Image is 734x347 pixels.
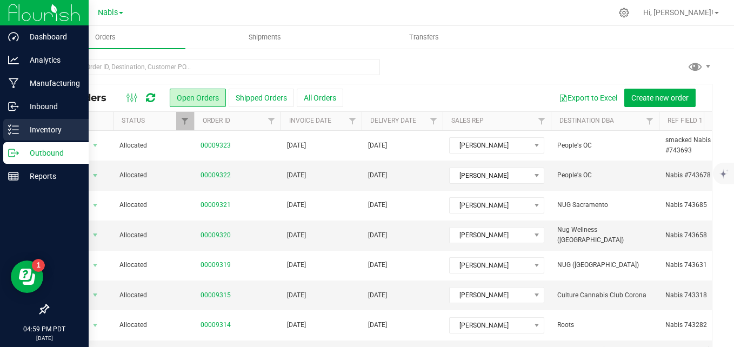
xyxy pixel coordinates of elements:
[287,141,306,151] span: [DATE]
[552,89,624,107] button: Export to Excel
[201,200,231,210] a: 00009321
[8,78,19,89] inline-svg: Manufacturing
[287,320,306,330] span: [DATE]
[624,89,696,107] button: Create new order
[287,170,306,181] span: [DATE]
[119,230,188,241] span: Allocated
[287,200,306,210] span: [DATE]
[557,200,652,210] span: NUG Sacramento
[641,112,659,130] a: Filter
[203,117,230,124] a: Order ID
[557,225,652,245] span: Nug Wellness ([GEOGRAPHIC_DATA])
[665,260,707,270] span: Nabis 743631
[289,117,331,124] a: Invoice Date
[665,320,707,330] span: Nabis 743282
[89,138,102,153] span: select
[287,290,306,301] span: [DATE]
[201,170,231,181] a: 00009322
[668,117,703,124] a: Ref Field 1
[19,54,84,66] p: Analytics
[89,258,102,273] span: select
[450,318,530,333] span: [PERSON_NAME]
[170,89,226,107] button: Open Orders
[450,138,530,153] span: [PERSON_NAME]
[89,168,102,183] span: select
[5,334,84,342] p: [DATE]
[344,112,362,130] a: Filter
[234,32,296,42] span: Shipments
[201,230,231,241] a: 00009320
[19,170,84,183] p: Reports
[450,258,530,273] span: [PERSON_NAME]
[5,324,84,334] p: 04:59 PM PDT
[450,228,530,243] span: [PERSON_NAME]
[98,8,118,17] span: Nabis
[19,123,84,136] p: Inventory
[370,117,416,124] a: Delivery Date
[368,200,387,210] span: [DATE]
[450,198,530,213] span: [PERSON_NAME]
[8,171,19,182] inline-svg: Reports
[559,117,614,124] a: Destination DBA
[201,290,231,301] a: 00009315
[395,32,453,42] span: Transfers
[89,228,102,243] span: select
[81,32,130,42] span: Orders
[89,288,102,303] span: select
[122,117,145,124] a: Status
[263,112,281,130] a: Filter
[11,261,43,293] iframe: Resource center
[643,8,713,17] span: Hi, [PERSON_NAME]!
[119,170,188,181] span: Allocated
[368,320,387,330] span: [DATE]
[617,8,631,18] div: Manage settings
[665,230,707,241] span: Nabis 743658
[89,198,102,213] span: select
[119,260,188,270] span: Allocated
[176,112,194,130] a: Filter
[119,141,188,151] span: Allocated
[19,146,84,159] p: Outbound
[665,200,707,210] span: Nabis 743685
[665,170,711,181] span: Nabis #743678
[368,290,387,301] span: [DATE]
[450,288,530,303] span: [PERSON_NAME]
[287,260,306,270] span: [DATE]
[229,89,294,107] button: Shipped Orders
[19,30,84,43] p: Dashboard
[8,31,19,42] inline-svg: Dashboard
[287,230,306,241] span: [DATE]
[19,100,84,113] p: Inbound
[425,112,443,130] a: Filter
[557,170,652,181] span: People's OC
[368,230,387,241] span: [DATE]
[451,117,484,124] a: Sales Rep
[557,320,652,330] span: Roots
[32,259,45,272] iframe: Resource center unread badge
[557,260,652,270] span: NUG ([GEOGRAPHIC_DATA])
[533,112,551,130] a: Filter
[201,141,231,151] a: 00009323
[8,101,19,112] inline-svg: Inbound
[368,141,387,151] span: [DATE]
[8,124,19,135] inline-svg: Inventory
[19,77,84,90] p: Manufacturing
[557,141,652,151] span: People's OC
[119,200,188,210] span: Allocated
[201,260,231,270] a: 00009319
[665,135,733,156] span: smacked Nabis #743693
[665,290,707,301] span: Nabis 743318
[185,26,345,49] a: Shipments
[368,260,387,270] span: [DATE]
[48,59,380,75] input: Search Order ID, Destination, Customer PO...
[368,170,387,181] span: [DATE]
[119,320,188,330] span: Allocated
[89,318,102,333] span: select
[631,94,689,102] span: Create new order
[8,55,19,65] inline-svg: Analytics
[119,290,188,301] span: Allocated
[345,26,504,49] a: Transfers
[26,26,185,49] a: Orders
[557,290,652,301] span: Culture Cannabis Club Corona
